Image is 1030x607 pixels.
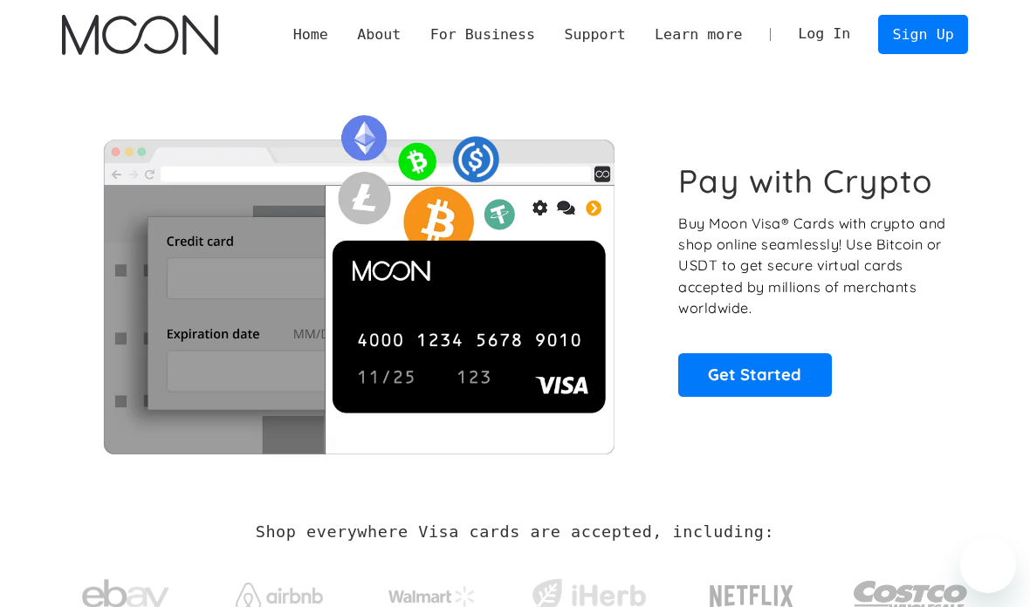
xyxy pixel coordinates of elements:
a: Log In [784,16,866,53]
div: About [357,24,401,45]
h2: Shop everywhere Visa cards are accepted, including: [256,522,774,542]
a: Home [278,24,343,45]
div: For Business [415,24,550,45]
div: Support [550,24,641,45]
div: Learn more [655,24,742,45]
iframe: Button to launch messaging window [960,537,1016,593]
img: Walmart [388,586,476,607]
div: Learn more [640,24,757,45]
h1: Pay with Crypto [678,161,933,200]
a: home [62,15,219,55]
div: About [342,24,415,45]
p: Buy Moon Visa® Cards with crypto and shop online seamlessly! Use Bitcoin or USDT to get secure vi... [678,213,949,319]
img: Moon Logo [62,15,219,55]
div: For Business [430,24,535,45]
a: Sign Up [878,15,969,54]
div: Support [564,24,625,45]
img: Moon Cards let you spend your crypto anywhere Visa is accepted. [62,103,655,454]
a: Get Started [678,353,831,397]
